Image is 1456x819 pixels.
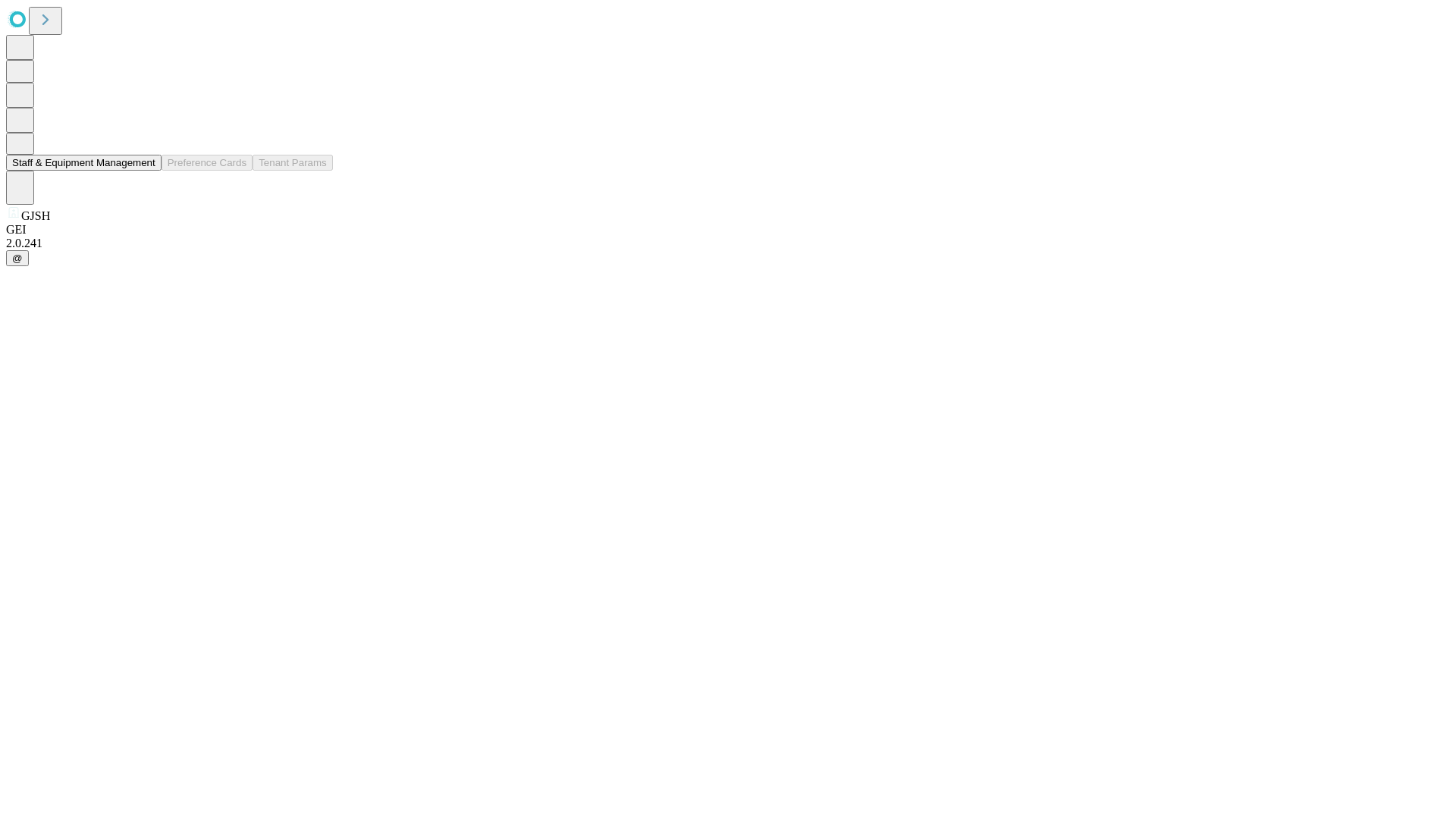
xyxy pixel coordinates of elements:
[12,253,23,264] span: @
[6,250,29,266] button: @
[21,209,50,222] span: GJSH
[253,155,333,171] button: Tenant Params
[6,155,162,171] button: Staff & Equipment Management
[162,155,253,171] button: Preference Cards
[6,223,1450,237] div: GEI
[6,237,1450,250] div: 2.0.241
